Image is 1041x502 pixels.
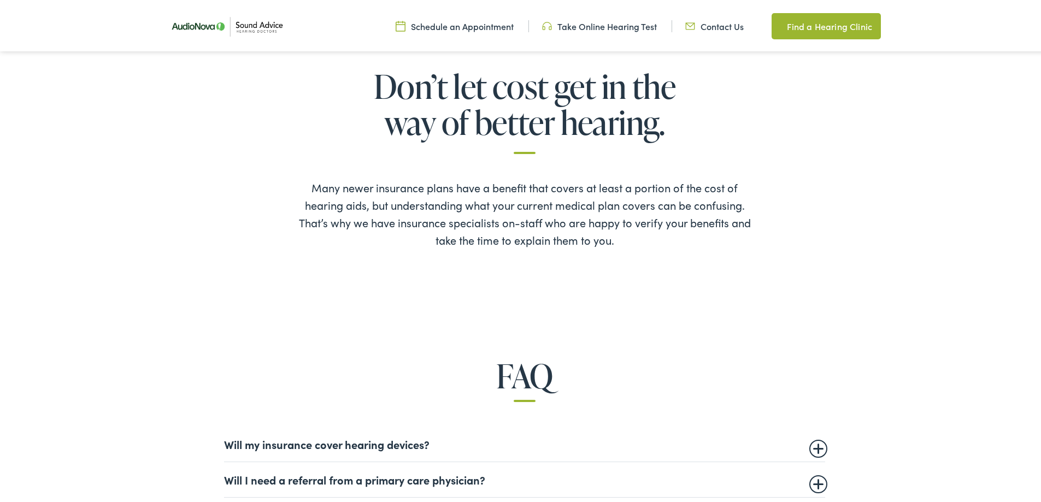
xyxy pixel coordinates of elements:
a: Take Online Hearing Test [542,18,657,30]
summary: Will I need a referral from a primary care physician? [224,471,825,484]
img: Calendar icon in a unique green color, symbolizing scheduling or date-related features. [396,18,405,30]
h2: Don’t let cost get in the way of better hearing. [230,66,820,152]
img: Headphone icon in a unique green color, suggesting audio-related services or features. [542,18,552,30]
a: Schedule an Appointment [396,18,514,30]
summary: Will my insurance cover hearing devices? [224,435,825,448]
img: Map pin icon in a unique green color, indicating location-related features or services. [772,17,781,31]
div: Many newer insurance plans have a benefit that covers at least a portion of the cost of hearing a... [296,160,753,246]
a: Find a Hearing Clinic [772,11,881,37]
h2: FAQ [42,356,1007,392]
img: Icon representing mail communication in a unique green color, indicative of contact or communicat... [685,18,695,30]
a: Contact Us [685,18,744,30]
